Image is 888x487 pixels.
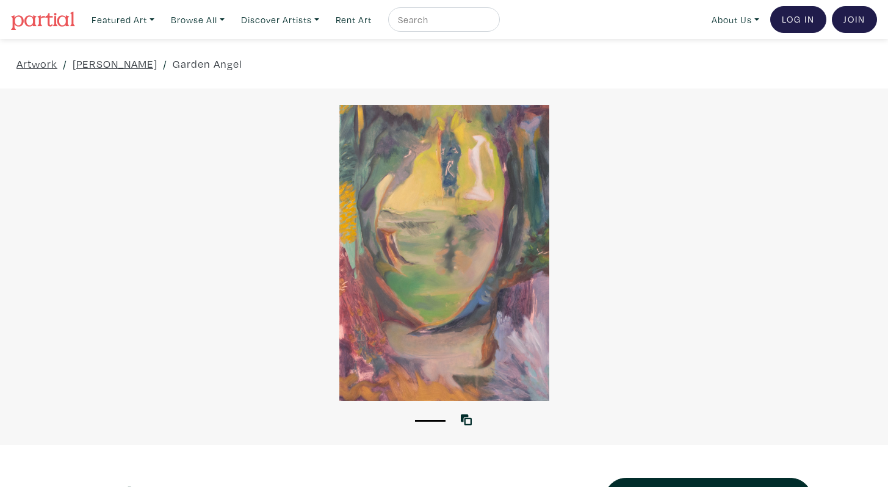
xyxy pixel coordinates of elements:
a: Join [832,6,877,33]
a: Artwork [16,56,57,72]
a: Discover Artists [236,7,325,32]
a: Browse All [165,7,230,32]
a: About Us [706,7,765,32]
a: Garden Angel [173,56,242,72]
a: [PERSON_NAME] [73,56,157,72]
input: Search [397,12,488,27]
span: / [163,56,167,72]
a: Featured Art [86,7,160,32]
a: Rent Art [330,7,377,32]
button: 1 of 1 [415,420,446,422]
a: Log In [770,6,826,33]
span: / [63,56,67,72]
